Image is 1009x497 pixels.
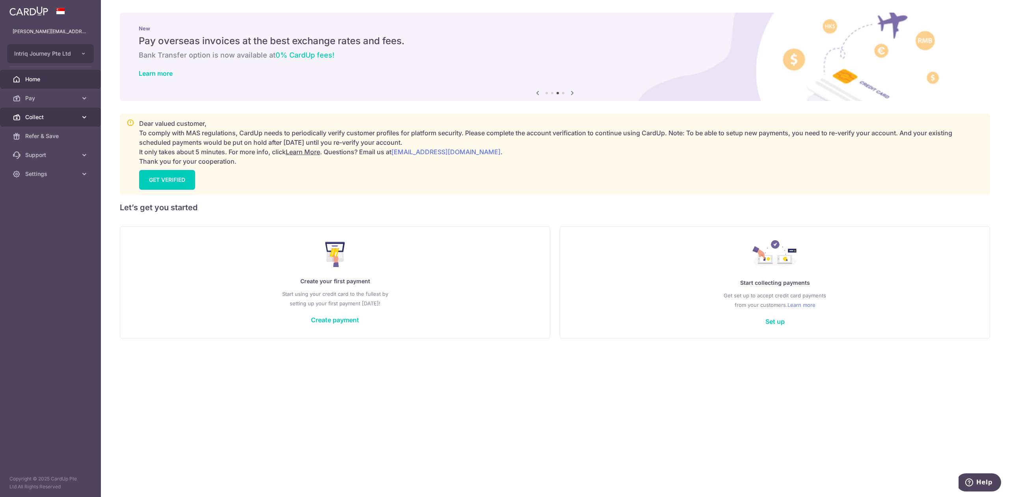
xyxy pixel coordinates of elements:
h6: Bank Transfer option is now available at [139,50,971,60]
a: Learn more [787,300,815,310]
img: Collect Payment [752,240,797,269]
a: Create payment [311,316,359,324]
img: International Invoice Banner [120,13,990,101]
p: Get set up to accept credit card payments from your customers. [576,291,974,310]
span: Intriq Journey Pte Ltd [14,50,73,58]
span: Refer & Save [25,132,77,140]
span: Support [25,151,77,159]
a: Learn More [286,148,320,156]
h5: Let’s get you started [120,201,990,214]
a: GET VERIFIED [139,170,195,190]
span: Pay [25,94,77,102]
button: Intriq Journey Pte Ltd [7,44,94,63]
a: Learn more [139,69,173,77]
a: [EMAIL_ADDRESS][DOMAIN_NAME] [391,148,501,156]
p: Start using your credit card to the fullest by setting up your first payment [DATE]! [136,289,534,308]
h5: Pay overseas invoices at the best exchange rates and fees. [139,35,971,47]
p: [PERSON_NAME][EMAIL_ADDRESS][DOMAIN_NAME] [13,28,88,35]
span: Settings [25,170,77,178]
span: 0% CardUp fees! [276,51,334,59]
p: Dear valued customer, To comply with MAS regulations, CardUp needs to periodically verify custome... [139,119,983,166]
p: Start collecting payments [576,278,974,288]
p: New [139,25,971,32]
iframe: Opens a widget where you can find more information [959,473,1001,493]
span: Collect [25,113,77,121]
img: Make Payment [325,242,345,267]
span: Home [25,75,77,83]
img: CardUp [9,6,48,16]
a: Set up [765,318,785,325]
p: Create your first payment [136,277,534,286]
